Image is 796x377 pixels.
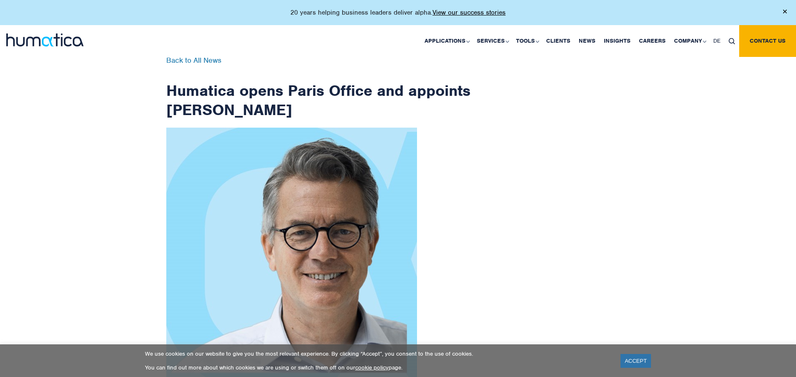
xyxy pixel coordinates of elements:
a: cookie policy [355,364,389,371]
p: We use cookies on our website to give you the most relevant experience. By clicking “Accept”, you... [145,350,610,357]
a: ACCEPT [621,354,651,368]
span: DE [713,37,720,44]
h1: Humatica opens Paris Office and appoints [PERSON_NAME] [166,57,471,119]
a: DE [709,25,725,57]
a: Clients [542,25,575,57]
img: search_icon [729,38,735,44]
a: Company [670,25,709,57]
a: Contact us [739,25,796,57]
a: Applications [420,25,473,57]
a: View our success stories [432,8,506,17]
a: Services [473,25,512,57]
a: Insights [600,25,635,57]
p: You can find out more about which cookies we are using or switch them off on our page. [145,364,610,371]
a: Careers [635,25,670,57]
p: 20 years helping business leaders deliver alpha. [290,8,506,17]
img: logo [6,33,84,46]
a: Tools [512,25,542,57]
a: News [575,25,600,57]
a: Back to All News [166,56,221,65]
